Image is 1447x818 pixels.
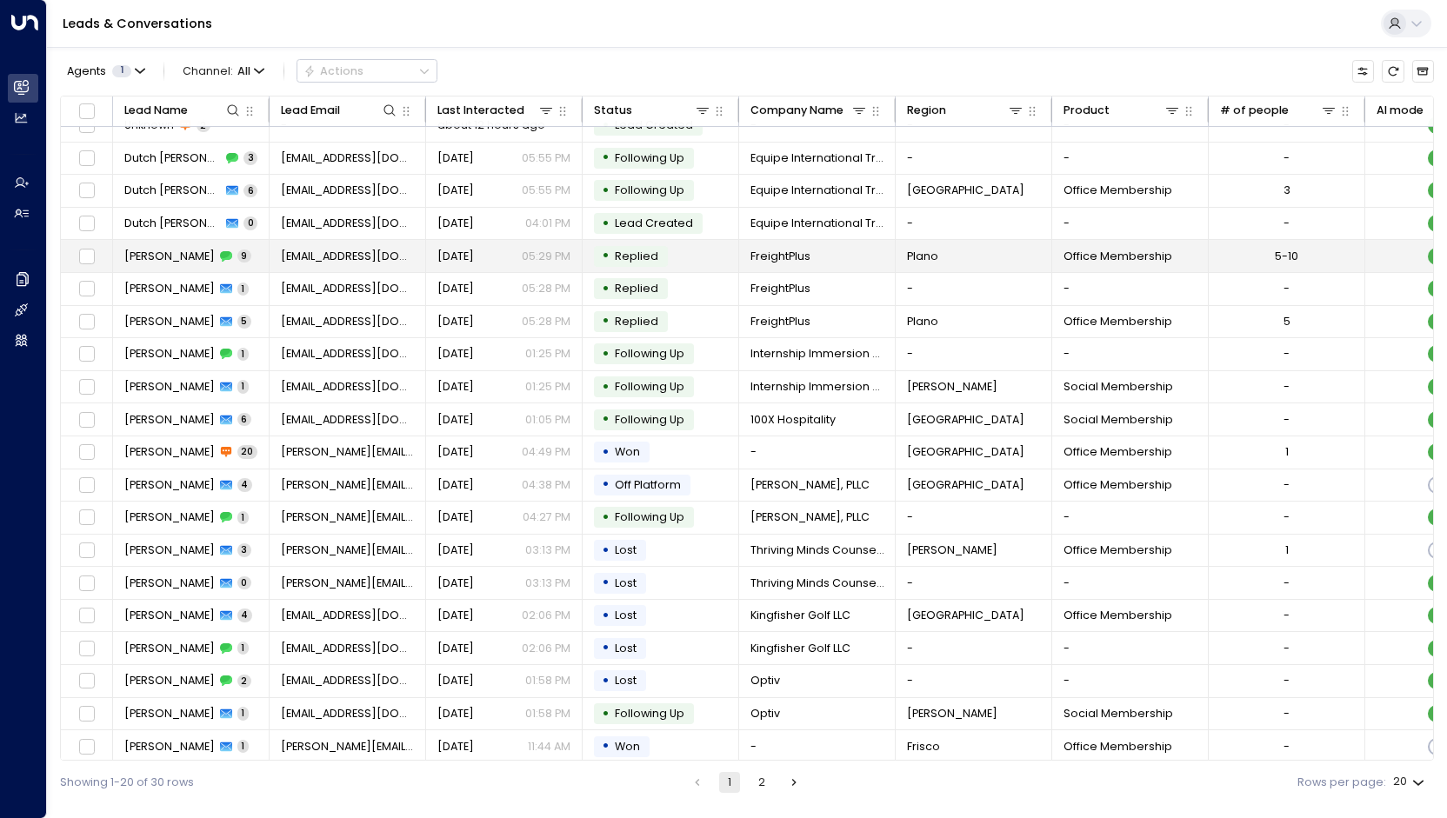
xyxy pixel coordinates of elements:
[1412,60,1434,82] button: Archived Leads
[1052,567,1209,599] td: -
[281,575,415,591] span: tara@thrivingmindscounseling.net
[243,151,257,164] span: 3
[124,249,215,264] span: Adam Sedaka
[281,150,415,166] span: dutchblackwell07@gmail.com
[437,150,474,166] span: Yesterday
[615,706,684,721] span: Following Up
[437,477,474,493] span: Oct 09, 2025
[1284,412,1290,428] div: -
[237,675,251,688] span: 2
[525,346,570,362] p: 01:25 PM
[615,314,658,329] span: Replied
[615,281,658,296] span: Replied
[77,279,97,299] span: Toggle select row
[528,739,570,755] p: 11:44 AM
[237,642,249,655] span: 1
[525,379,570,395] p: 01:25 PM
[1285,444,1289,460] div: 1
[525,542,570,558] p: 03:13 PM
[522,641,570,656] p: 02:06 PM
[124,641,215,656] span: Fiona Cohen
[522,249,570,264] p: 05:29 PM
[124,150,222,166] span: Dutch Blackwell
[602,602,610,629] div: •
[907,608,1024,623] span: Dallas
[437,706,474,722] span: Oct 09, 2025
[124,346,215,362] span: Gerald Turner
[602,144,610,171] div: •
[602,668,610,695] div: •
[237,348,249,361] span: 1
[281,281,415,296] span: asedaka@freightplus.io
[719,772,740,793] button: page 1
[615,216,693,230] span: Lead Created
[437,608,474,623] span: Oct 09, 2025
[237,283,249,296] span: 1
[896,567,1052,599] td: -
[124,101,188,120] div: Lead Name
[750,412,836,428] span: 100X Hospitality
[896,143,1052,175] td: -
[237,707,249,720] span: 1
[615,150,684,165] span: Following Up
[1052,665,1209,697] td: -
[77,149,97,169] span: Toggle select row
[437,183,474,198] span: Yesterday
[281,641,415,656] span: fcohen9601@gmail.com
[615,183,684,197] span: Following Up
[615,641,637,655] span: Lost
[281,314,415,329] span: asedaka@freightplus.io
[750,477,870,493] span: Storm Ruleman, PLLC
[602,439,610,466] div: •
[297,59,437,83] button: Actions
[1064,249,1172,264] span: Office Membership
[907,249,938,264] span: Plano
[303,64,363,78] div: Actions
[237,543,251,556] span: 3
[896,208,1052,240] td: -
[77,671,97,691] span: Toggle select row
[907,183,1024,198] span: North Richland Hills
[437,739,474,755] span: Oct 09, 2025
[281,101,399,120] div: Lead Email
[77,181,97,201] span: Toggle select row
[1382,60,1404,82] span: Refresh
[907,706,997,722] span: McKinney
[237,576,251,589] span: 0
[1284,739,1290,755] div: -
[237,380,249,393] span: 1
[281,249,415,264] span: asedaka@freightplus.io
[750,101,869,120] div: Company Name
[1064,608,1172,623] span: Office Membership
[124,477,215,493] span: Ashley Ruleman
[1284,706,1290,722] div: -
[602,243,610,269] div: •
[437,575,474,591] span: Oct 09, 2025
[907,101,946,120] div: Region
[602,210,610,237] div: •
[437,673,474,688] span: Oct 09, 2025
[281,608,415,623] span: fcohen9601@gmail.com
[522,477,570,493] p: 04:38 PM
[437,314,474,329] span: Yesterday
[1284,346,1290,362] div: -
[1064,101,1110,120] div: Product
[522,281,570,296] p: 05:28 PM
[907,314,938,329] span: Plano
[1064,706,1173,722] span: Social Membership
[1377,101,1424,120] div: AI mode
[615,444,640,459] span: Won
[615,346,684,361] span: Following Up
[1284,641,1290,656] div: -
[243,216,257,229] span: 0
[907,379,997,395] span: McKinney
[525,216,570,231] p: 04:01 PM
[615,249,658,263] span: Replied
[1284,575,1290,591] div: -
[437,101,524,120] div: Last Interacted
[1284,314,1290,329] div: 5
[602,374,610,401] div: •
[1064,477,1172,493] span: Office Membership
[750,542,884,558] span: Thriving Minds Counseling PLLC
[281,444,415,460] span: r.lee@se-rencon.com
